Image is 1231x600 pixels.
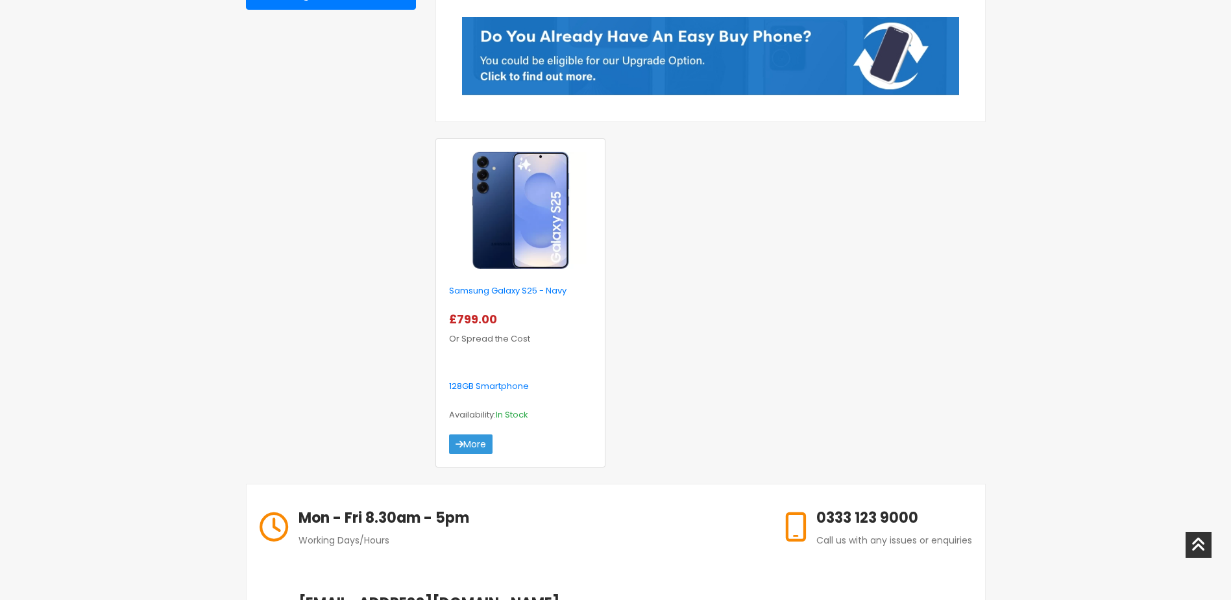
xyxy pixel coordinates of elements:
[449,284,567,297] a: Samsung Galaxy S25 - Navy
[299,507,469,529] h6: Mon - Fri 8.30am - 5pm
[449,377,592,395] p: 128GB Smartphone
[816,507,972,529] h6: 0333 123 9000
[455,152,587,269] img: samsung-galaxy-s25-navy
[816,534,972,547] span: Call us with any issues or enquiries
[299,534,389,547] span: Working Days/Hours
[449,311,502,327] span: £799.00
[449,406,592,424] p: Availability:
[449,314,502,327] a: £799.00
[496,408,528,421] span: In Stock
[449,310,592,348] p: Or Spread the Cost
[449,434,493,454] a: More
